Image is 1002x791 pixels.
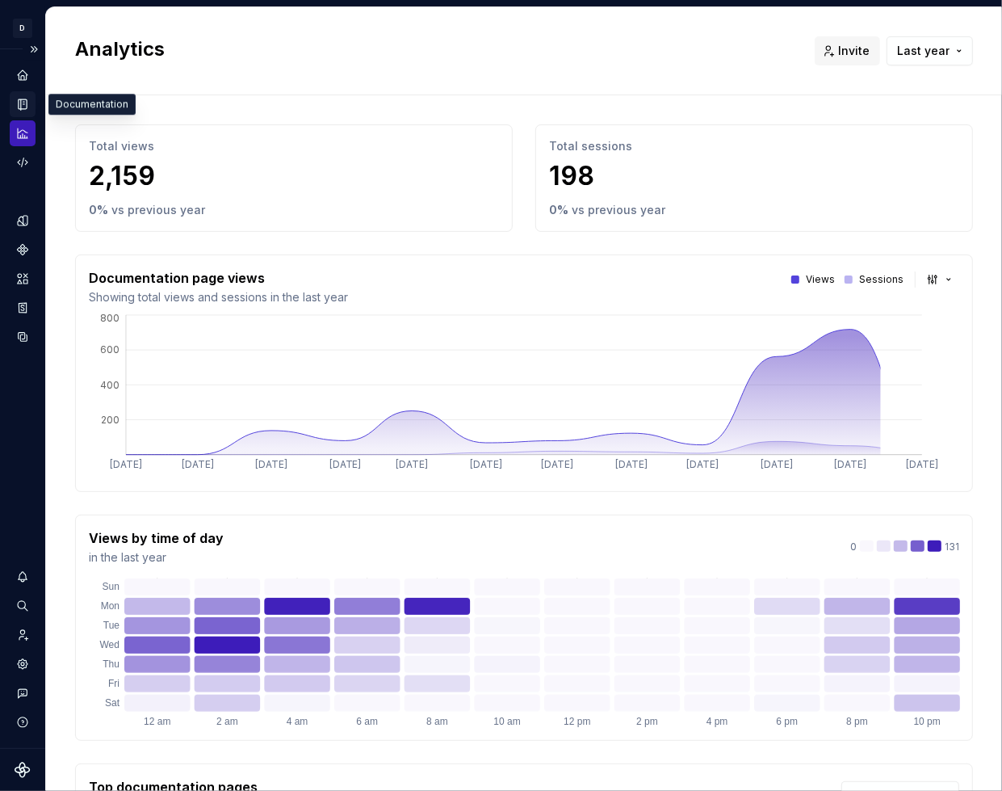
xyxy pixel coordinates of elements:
text: 2 pm [636,716,658,727]
button: Search ⌘K [10,593,36,619]
text: Sat [105,697,120,709]
text: 10 pm [914,716,941,727]
p: 2,159 [89,160,499,192]
a: Invite team [10,622,36,648]
tspan: [DATE] [396,458,428,470]
text: Tue [103,620,120,631]
tspan: [DATE] [329,458,362,470]
div: D [13,19,32,38]
tspan: [DATE] [761,458,793,470]
button: Last year [887,36,973,65]
div: 131 [850,541,959,553]
text: Thu [103,658,119,670]
a: Settings [10,651,36,677]
tspan: [DATE] [615,458,648,470]
text: 4 am [287,716,308,727]
tspan: [DATE] [906,458,938,470]
text: Sun [103,582,119,593]
a: Analytics [10,120,36,146]
p: 0 % [549,202,568,218]
p: 198 [549,160,959,192]
a: Home [10,62,36,88]
text: 4 pm [706,716,728,727]
h2: Analytics [75,36,165,62]
tspan: [DATE] [541,458,573,470]
tspan: [DATE] [255,458,287,470]
tspan: 200 [101,414,119,426]
a: Storybook stories [10,295,36,321]
tspan: 600 [100,343,119,356]
p: Views [806,273,835,286]
text: 8 am [426,716,448,727]
p: Documentation page views [89,268,348,288]
button: Invite [815,36,880,65]
tspan: 400 [100,379,119,391]
text: 10 am [494,716,521,727]
p: Total sessions [549,138,959,154]
p: Total views [89,138,499,154]
text: Fri [108,678,119,689]
div: Documentation [48,94,136,115]
a: Design tokens [10,208,36,234]
p: 0 % [89,202,108,218]
p: in the last year [89,549,224,566]
a: Components [10,237,36,263]
a: Data sources [10,324,36,350]
p: 0 [850,541,857,553]
p: Views by time of day [89,528,224,548]
tspan: [DATE] [182,458,214,470]
text: Wed [100,639,119,650]
button: D [3,11,42,45]
text: 12 am [144,716,170,727]
p: vs previous year [572,202,665,218]
a: Code automation [10,149,36,175]
text: 6 pm [777,716,799,727]
span: Invite [838,43,870,59]
tspan: [DATE] [470,458,502,470]
button: Expand sidebar [23,38,45,61]
p: vs previous year [111,202,205,218]
text: 6 am [357,716,379,727]
span: Last year [897,43,950,59]
button: Contact support [10,680,36,706]
a: Assets [10,266,36,292]
tspan: 800 [100,312,119,324]
tspan: [DATE] [110,458,142,470]
tspan: [DATE] [686,458,719,470]
text: Mon [101,600,119,612]
button: Notifications [10,564,36,590]
text: 12 pm [564,716,590,727]
text: 2 am [216,716,238,727]
a: Documentation [10,91,36,117]
text: 8 pm [847,716,869,727]
p: Sessions [859,273,903,286]
svg: Supernova Logo [15,762,31,778]
p: Showing total views and sessions in the last year [89,289,348,305]
tspan: [DATE] [834,458,866,470]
